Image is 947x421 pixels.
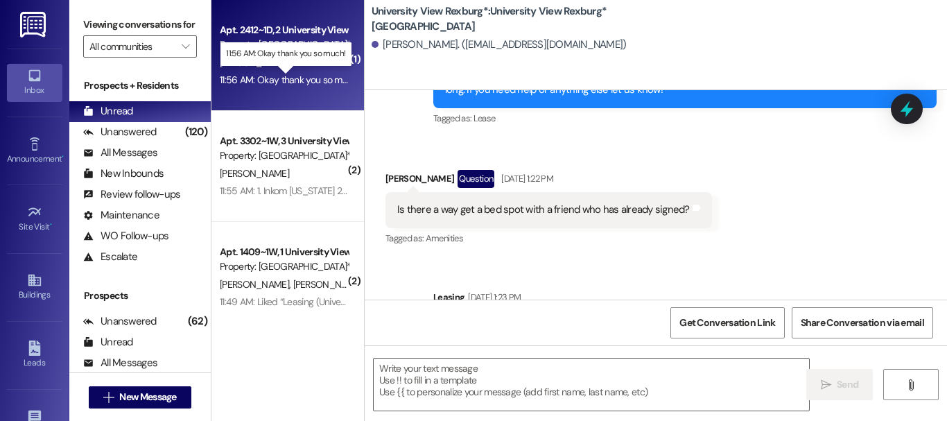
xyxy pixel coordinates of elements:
span: Amenities [426,232,463,244]
button: Get Conversation Link [670,307,784,338]
button: Share Conversation via email [792,307,933,338]
div: [DATE] 1:23 PM [464,290,521,304]
a: Leads [7,336,62,374]
span: Get Conversation Link [679,316,775,330]
span: • [62,152,64,162]
div: Escalate [83,250,137,264]
i:  [182,41,189,52]
label: Viewing conversations for [83,14,197,35]
i:  [905,379,916,390]
span: [PERSON_NAME] [220,56,289,69]
div: Property: [GEOGRAPHIC_DATA]* [220,259,348,274]
div: Apt. 2412~1D, 2 University View Rexburg [220,23,348,37]
input: All communities [89,35,175,58]
a: Site Visit • [7,200,62,238]
div: Property: [GEOGRAPHIC_DATA]* [220,148,348,163]
span: Send [837,377,858,392]
div: [PERSON_NAME] [385,170,712,192]
i:  [821,379,831,390]
button: New Message [89,386,191,409]
div: New Inbounds [83,166,164,181]
div: Apt. 1409~1W, 1 University View Rexburg [220,245,348,259]
p: 11:56 AM: Okay thank you so much! [226,48,345,60]
div: All Messages [83,146,157,160]
div: Unanswered [83,125,157,139]
div: Property: [GEOGRAPHIC_DATA]* [220,37,348,52]
span: • [50,220,52,230]
div: Prospects [69,289,211,303]
div: (120) [182,121,211,143]
span: [PERSON_NAME] [293,278,366,291]
div: Is there a way get a bed spot with a friend who has already signed? [397,203,690,217]
div: Apt. 3302~1W, 3 University View Rexburg [220,134,348,148]
div: Unanswered [83,314,157,329]
span: [PERSON_NAME] [220,278,293,291]
b: University View Rexburg*: University View Rexburg* [GEOGRAPHIC_DATA] [372,4,649,34]
div: Tagged as: [433,108,937,128]
div: (62) [184,311,211,332]
div: [DATE] 1:22 PM [498,171,553,186]
div: 11:56 AM: Okay thank you so much! [220,74,360,86]
span: New Message [119,390,176,404]
span: [PERSON_NAME] [220,167,289,180]
div: Tagged as: [385,228,712,248]
button: Send [806,369,874,400]
div: [PERSON_NAME]. ([EMAIL_ADDRESS][DOMAIN_NAME]) [372,37,627,52]
div: All Messages [83,356,157,370]
div: Maintenance [83,208,159,223]
div: Unread [83,104,133,119]
div: Prospects + Residents [69,78,211,93]
span: Share Conversation via email [801,316,924,330]
a: Buildings [7,268,62,306]
div: WO Follow-ups [83,229,168,243]
div: Review follow-ups [83,187,180,202]
span: Lease [473,112,496,124]
i:  [103,392,114,403]
img: ResiDesk Logo [20,12,49,37]
div: Unread [83,335,133,350]
div: Leasing [433,290,937,309]
div: Question [458,170,494,187]
a: Inbox [7,64,62,101]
